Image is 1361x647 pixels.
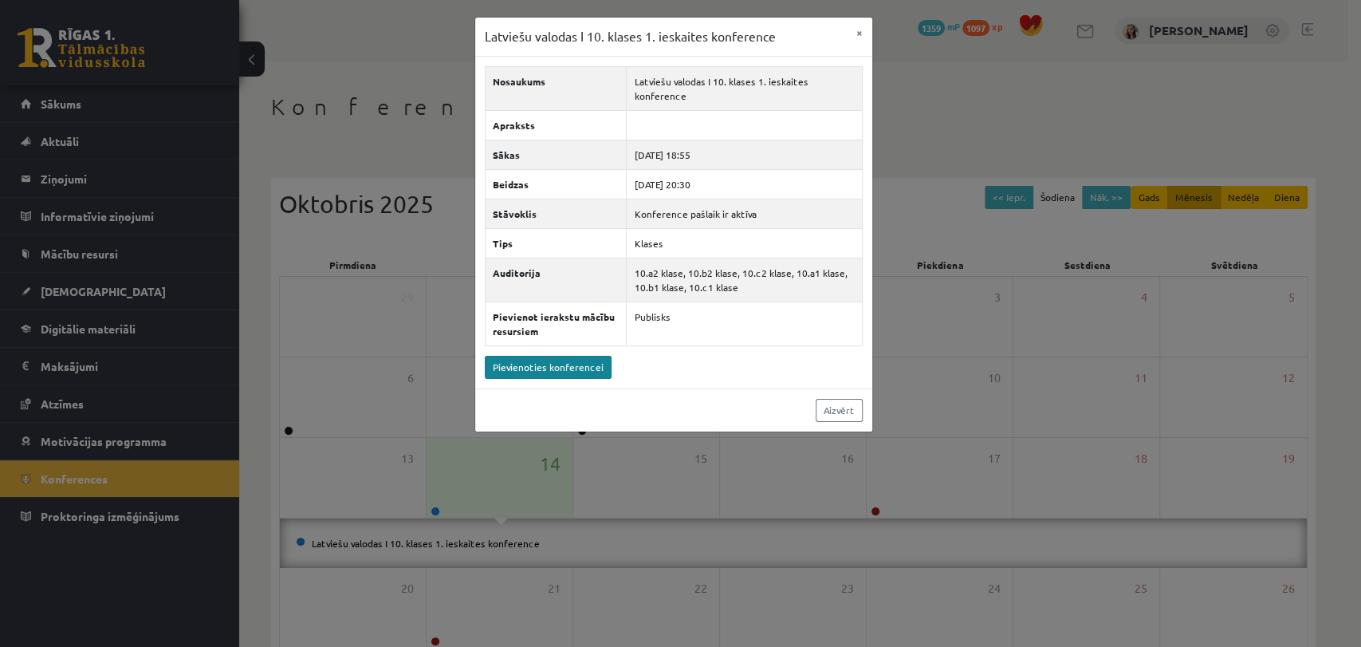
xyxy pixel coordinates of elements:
td: [DATE] 20:30 [627,169,863,199]
td: Latviešu valodas I 10. klases 1. ieskaites konference [627,66,863,110]
th: Stāvoklis [486,199,627,228]
th: Pievienot ierakstu mācību resursiem [486,302,627,345]
h3: Latviešu valodas I 10. klases 1. ieskaites konference [485,27,776,46]
td: Publisks [627,302,863,345]
th: Sākas [486,140,627,169]
a: Aizvērt [816,399,863,422]
th: Apraksts [486,110,627,140]
td: Konference pašlaik ir aktīva [627,199,863,228]
button: × [847,18,872,48]
th: Beidzas [486,169,627,199]
th: Nosaukums [486,66,627,110]
th: Auditorija [486,258,627,302]
td: 10.a2 klase, 10.b2 klase, 10.c2 klase, 10.a1 klase, 10.b1 klase, 10.c1 klase [627,258,863,302]
th: Tips [486,228,627,258]
a: Pievienoties konferencei [485,356,612,379]
td: Klases [627,228,863,258]
td: [DATE] 18:55 [627,140,863,169]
